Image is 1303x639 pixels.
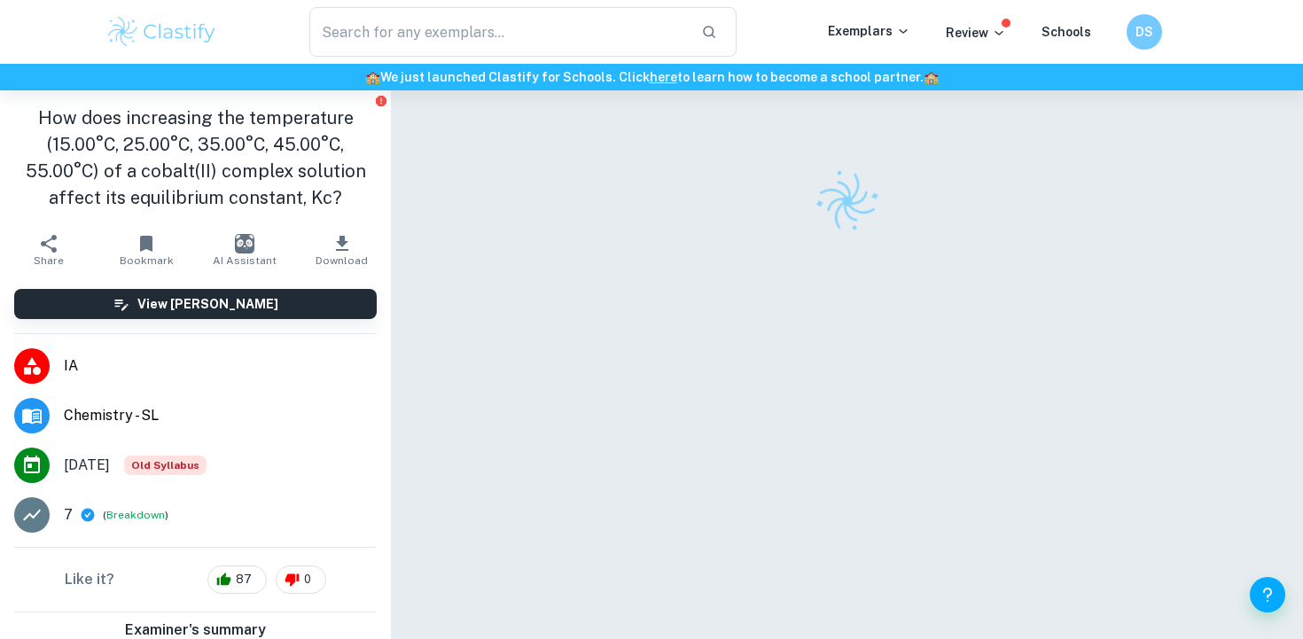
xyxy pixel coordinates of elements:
div: 87 [207,565,267,594]
img: Clastify logo [105,14,218,50]
img: AI Assistant [235,234,254,253]
span: Download [316,254,368,267]
div: 0 [276,565,326,594]
span: 🏫 [924,70,939,84]
a: here [650,70,677,84]
span: Share [34,254,64,267]
span: Chemistry - SL [64,405,377,426]
span: Bookmark [120,254,174,267]
h6: We just launched Clastify for Schools. Click to learn how to become a school partner. [4,67,1299,87]
button: AI Assistant [196,225,293,275]
button: Bookmark [98,225,195,275]
span: 0 [294,571,321,588]
div: Starting from the May 2025 session, the Chemistry IA requirements have changed. It's OK to refer ... [124,456,207,475]
h6: Like it? [65,569,114,590]
button: Breakdown [106,507,165,523]
span: IA [64,355,377,377]
button: Download [293,225,391,275]
h6: DS [1135,22,1155,42]
button: DS [1127,14,1162,50]
p: 7 [64,504,73,526]
span: Old Syllabus [124,456,207,475]
input: Search for any exemplars... [309,7,687,57]
h6: View [PERSON_NAME] [137,294,278,314]
span: 87 [226,571,261,588]
button: View [PERSON_NAME] [14,289,377,319]
img: Clastify logo [804,159,890,245]
button: Help and Feedback [1250,577,1285,612]
p: Exemplars [828,21,910,41]
a: Schools [1042,25,1091,39]
span: 🏫 [365,70,380,84]
h1: How does increasing the temperature (15.00​°C, 25.00°C, 35.00°C, 45.00°C, 55.00°C​) of a cobalt(I... [14,105,377,211]
span: ( ) [103,507,168,524]
span: AI Assistant [213,254,277,267]
button: Report issue [374,94,387,107]
span: [DATE] [64,455,110,476]
p: Review [946,23,1006,43]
